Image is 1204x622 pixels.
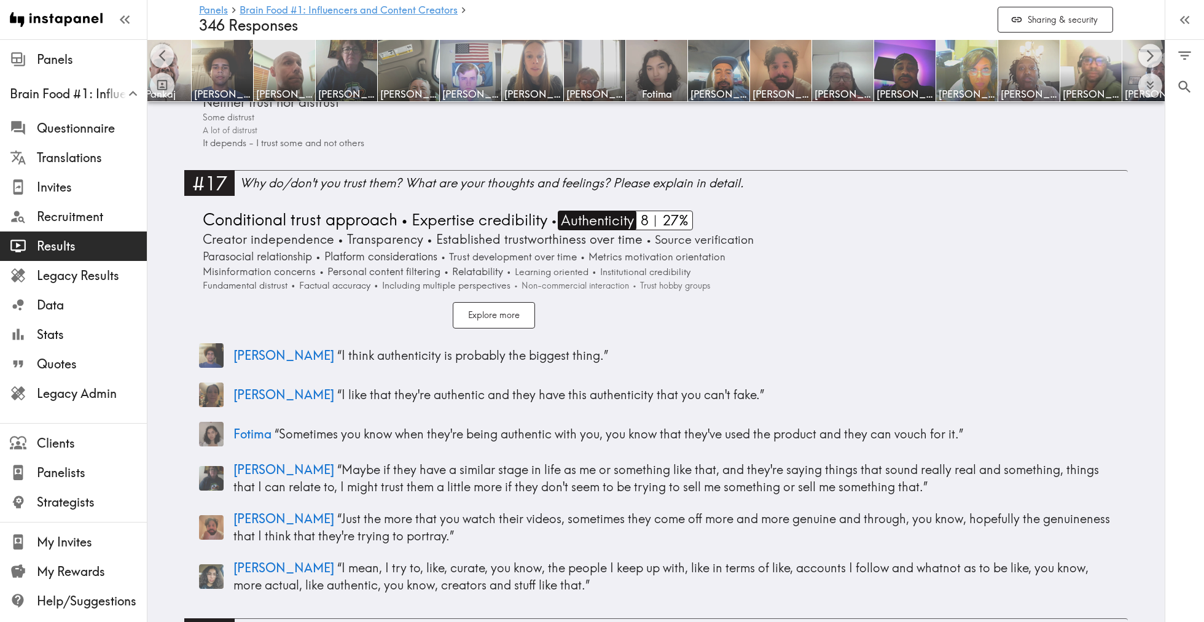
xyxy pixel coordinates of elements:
[192,39,254,102] a: [PERSON_NAME]
[338,231,343,247] span: •
[690,87,747,101] span: [PERSON_NAME]
[408,209,547,230] span: Expertise credibility
[566,87,623,101] span: [PERSON_NAME]
[1060,39,1122,102] a: [PERSON_NAME]
[453,302,535,328] button: Explore more
[37,385,147,402] span: Legacy Admin
[199,5,228,17] a: Panels
[199,417,1113,451] a: Panelist thumbnailFotima “Sometimes you know when they're being authentic with you, you know that...
[1138,44,1162,68] button: Scroll right
[321,249,437,264] span: Platform considerations
[752,87,809,101] span: [PERSON_NAME]
[199,456,1113,500] a: Panelist thumbnail[PERSON_NAME] “Maybe if they have a similar stage in life as me or something li...
[441,250,445,263] span: •
[37,593,147,610] span: Help/Suggestions
[254,39,316,102] a: [PERSON_NAME]
[1176,79,1193,95] span: Search
[936,39,998,102] a: [PERSON_NAME]
[1063,87,1119,101] span: [PERSON_NAME]
[150,44,174,68] button: Scroll left
[318,87,375,101] span: [PERSON_NAME]
[1125,87,1181,101] span: [PERSON_NAME]
[939,87,995,101] span: [PERSON_NAME]
[37,534,147,551] span: My Invites
[877,87,933,101] span: [PERSON_NAME]
[1122,39,1184,102] a: [PERSON_NAME]
[502,39,564,102] a: [PERSON_NAME]
[199,466,224,491] img: Panelist thumbnail
[316,249,321,263] span: •
[200,209,397,231] span: Conditional trust approach
[444,265,448,278] span: •
[200,264,316,279] span: Misinformation concerns
[200,111,254,124] span: Some distrust
[199,505,1113,550] a: Panelist thumbnail[PERSON_NAME] “Just the more that you watch their videos, sometimes they come o...
[37,51,147,68] span: Panels
[564,39,626,102] a: [PERSON_NAME]
[199,343,224,368] img: Panelist thumbnail
[688,39,750,102] a: [PERSON_NAME]
[233,387,334,402] span: [PERSON_NAME]
[998,7,1113,33] button: Sharing & security
[637,279,710,292] span: Trust hobby groups
[37,563,147,580] span: My Rewards
[319,265,324,278] span: •
[37,238,147,255] span: Results
[815,87,871,101] span: [PERSON_NAME]
[626,39,688,102] a: Fotima
[233,426,272,441] span: Fotima
[812,39,874,102] a: [PERSON_NAME]
[37,267,147,284] span: Legacy Results
[233,347,1113,364] p: “ I think authenticity is probably the biggest thing. ”
[558,211,634,230] span: Authenticity
[233,426,1113,443] p: “ Sometimes you know when they're being authentic with you, you know that they've used the produc...
[379,279,510,292] span: Including multiple perspectives
[199,338,1113,373] a: Panelist thumbnail[PERSON_NAME] “I think authenticity is probably the biggest thing.”
[233,386,1113,403] p: “ I like that they're authentic and they have this authenticity that you can't fake. ”
[200,231,334,249] span: Creator independence
[512,265,588,279] span: Learning oriented
[184,170,1128,204] a: #17Why do/don't you trust them? What are your thoughts and feelings? Please explain in detail.
[440,39,502,102] a: [PERSON_NAME]
[233,348,334,363] span: [PERSON_NAME]
[199,564,224,589] img: Panelist thumbnail
[37,326,147,343] span: Stats
[130,39,192,102] a: Pankaj
[874,39,936,102] a: [PERSON_NAME]
[200,124,257,136] span: A lot of distrust
[551,211,557,229] span: •
[344,231,423,249] span: Transparency
[37,120,147,137] span: Questionnaire
[10,85,147,103] div: Brain Food #1: Influencers and Content Creators
[750,39,812,102] a: [PERSON_NAME]
[592,266,596,278] span: •
[200,136,364,150] span: It depends - I trust some and not others
[200,93,339,112] span: Neither trust nor distrust
[1165,40,1204,71] button: Filter Responses
[37,149,147,166] span: Translations
[199,515,224,540] img: Panelist thumbnail
[316,39,378,102] a: [PERSON_NAME]
[446,249,577,264] span: Trust development over time
[233,510,1113,545] p: “ Just the more that you watch their videos, sometimes they come off more and more genuine and th...
[233,461,1113,496] p: “ Maybe if they have a similar stage in life as me or something like that, and they're saying thi...
[380,87,437,101] span: [PERSON_NAME]
[628,87,685,101] span: Fotima
[324,264,440,279] span: Personal content filtering
[37,494,147,511] span: Strategists
[433,231,643,249] span: Established trustworthiness over time
[374,279,378,291] span: •
[233,462,334,477] span: [PERSON_NAME]
[233,511,334,526] span: [PERSON_NAME]
[652,231,754,248] span: Source verification
[514,280,518,290] span: •
[37,435,147,452] span: Clients
[580,250,585,263] span: •
[401,210,408,229] span: •
[1165,71,1204,103] button: Search
[37,179,147,196] span: Invites
[427,231,432,247] span: •
[291,279,295,291] span: •
[184,170,235,196] div: #17
[296,279,370,292] span: Factual accuracy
